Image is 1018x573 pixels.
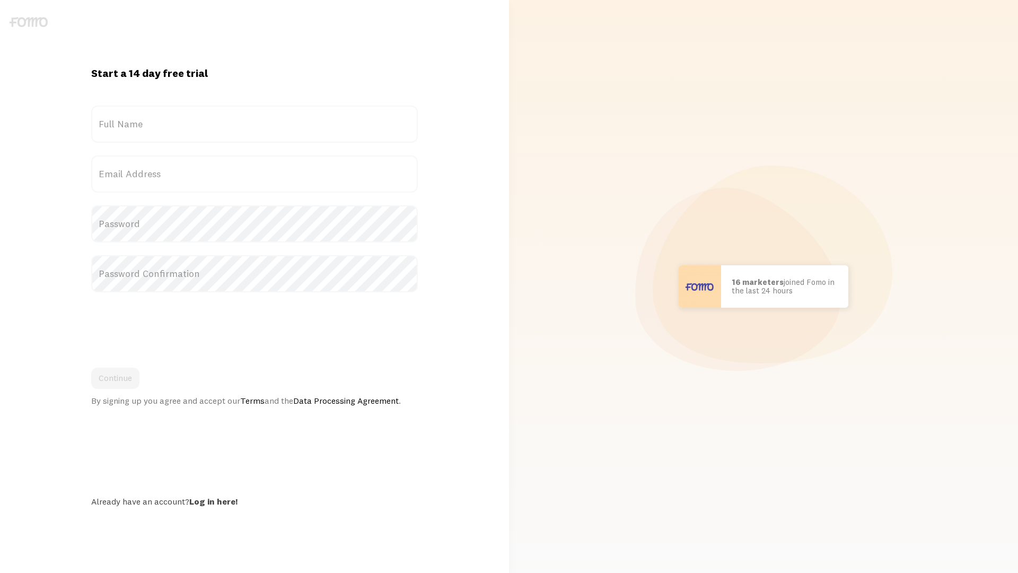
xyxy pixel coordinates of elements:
p: joined Fomo in the last 24 hours [732,278,838,296]
label: Password [91,205,418,242]
iframe: reCAPTCHA [91,305,252,346]
img: fomo-logo-gray-b99e0e8ada9f9040e2984d0d95b3b12da0074ffd48d1e5cb62ac37fc77b0b268.svg [10,17,48,27]
h1: Start a 14 day free trial [91,66,418,80]
label: Full Name [91,106,418,143]
label: Email Address [91,155,418,193]
a: Terms [240,395,265,406]
a: Log in here! [189,496,238,507]
a: Data Processing Agreement [293,395,399,406]
div: By signing up you agree and accept our and the . [91,395,418,406]
div: Already have an account? [91,496,418,507]
img: User avatar [679,265,721,308]
b: 16 marketers [732,277,784,287]
label: Password Confirmation [91,255,418,292]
